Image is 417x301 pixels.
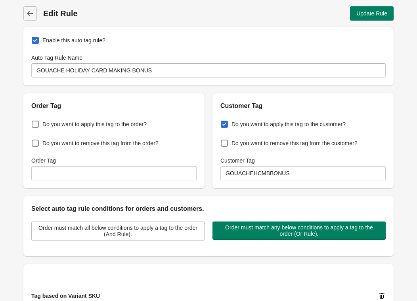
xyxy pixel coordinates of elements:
label: Auto Tag Rule Name [31,54,82,62]
span: Do you want to apply this tag to the order? [42,120,147,128]
h2: Order Tag [31,101,197,111]
span: Update Rule [356,10,387,17]
button: Update Rule [350,6,394,21]
button: Order must match any below conditions to apply a tag to the order (Or Rule). [212,221,386,240]
h1: Edit Rule [43,8,207,19]
span: Tag based on Variant SKU [31,293,100,299]
span: Do you want to apply this tag to the customer? [231,120,346,128]
button: Order must match all below conditions to apply a tag to the order (And Rule). [31,221,205,240]
span: Enable this auto tag rule? [42,36,105,44]
span: Order must match all below conditions to apply a tag to the order (And Rule). [38,225,198,237]
span: Do you want to remove this tag from the order? [42,139,159,147]
h2: Select auto tag rule conditions for orders and customers. [31,204,386,214]
span: Order must match any below conditions to apply a tag to the order (Or Rule). [219,224,379,237]
label: Customer Tag [220,157,255,165]
label: Order Tag [31,157,56,165]
span: Do you want to remove this tag from the customer? [231,139,357,147]
h2: Customer Tag [220,101,386,111]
